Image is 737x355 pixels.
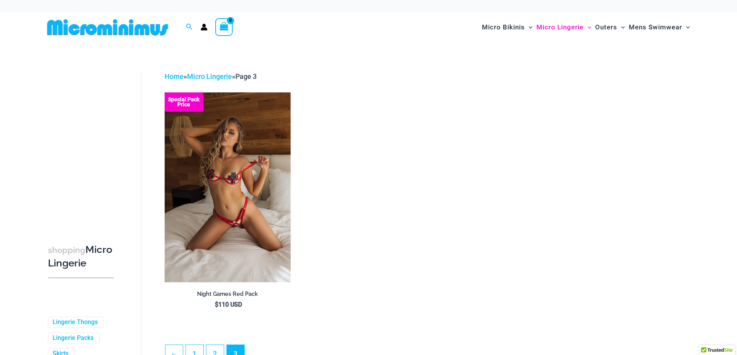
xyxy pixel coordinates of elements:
a: View Shopping Cart, empty [215,18,233,36]
bdi: 110 USD [215,301,242,308]
a: Mens SwimwearMenu ToggleMenu Toggle [627,15,692,39]
span: Menu Toggle [584,17,591,37]
iframe: TrustedSite Certified [48,65,117,219]
span: » » [165,72,257,80]
h3: Micro Lingerie [48,243,114,270]
span: Mens Swimwear [629,17,682,37]
a: Home [165,72,184,80]
span: Menu Toggle [682,17,690,37]
span: $ [215,301,218,308]
img: Night Games Red 1133 Bralette 6133 Thong 04 [165,92,291,282]
a: Lingerie Thongs [53,318,98,326]
a: Night Games Red 1133 Bralette 6133 Thong 04 Night Games Red 1133 Bralette 6133 Thong 06Night Game... [165,92,291,282]
img: MM SHOP LOGO FLAT [44,19,171,36]
a: Micro BikinisMenu ToggleMenu Toggle [480,15,534,39]
a: Night Games Red Pack [165,290,291,300]
a: Micro Lingerie [187,72,232,80]
b: Special Pack Price [165,97,203,107]
a: Micro LingerieMenu ToggleMenu Toggle [534,15,593,39]
span: Menu Toggle [617,17,625,37]
a: Search icon link [186,22,193,32]
span: shopping [48,245,85,255]
a: OutersMenu ToggleMenu Toggle [593,15,627,39]
span: Page 3 [235,72,257,80]
a: Account icon link [201,24,208,31]
span: Menu Toggle [525,17,533,37]
span: Micro Lingerie [536,17,584,37]
a: Lingerie Packs [53,334,94,342]
h2: Night Games Red Pack [165,290,291,298]
span: Micro Bikinis [482,17,525,37]
span: Outers [595,17,617,37]
nav: Site Navigation [479,14,693,40]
